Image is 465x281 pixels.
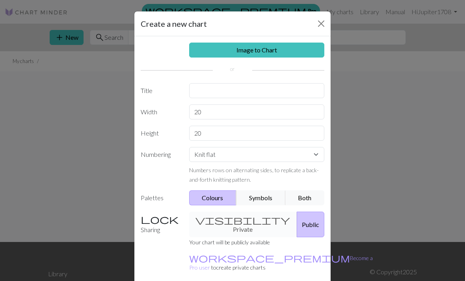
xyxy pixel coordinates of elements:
[189,255,373,271] small: to create private charts
[189,190,237,205] button: Colours
[136,212,184,237] label: Sharing
[136,147,184,184] label: Numbering
[189,255,373,271] a: Become a Pro user
[136,83,184,98] label: Title
[315,17,327,30] button: Close
[136,104,184,119] label: Width
[189,43,325,58] a: Image to Chart
[141,18,207,30] h5: Create a new chart
[189,239,270,246] small: Your chart will be publicly available
[236,190,286,205] button: Symbols
[189,252,350,263] span: workspace_premium
[285,190,325,205] button: Both
[136,190,184,205] label: Palettes
[189,167,319,183] small: Numbers rows on alternating sides, to replicate a back-and-forth knitting pattern.
[297,212,324,237] button: Public
[136,126,184,141] label: Height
